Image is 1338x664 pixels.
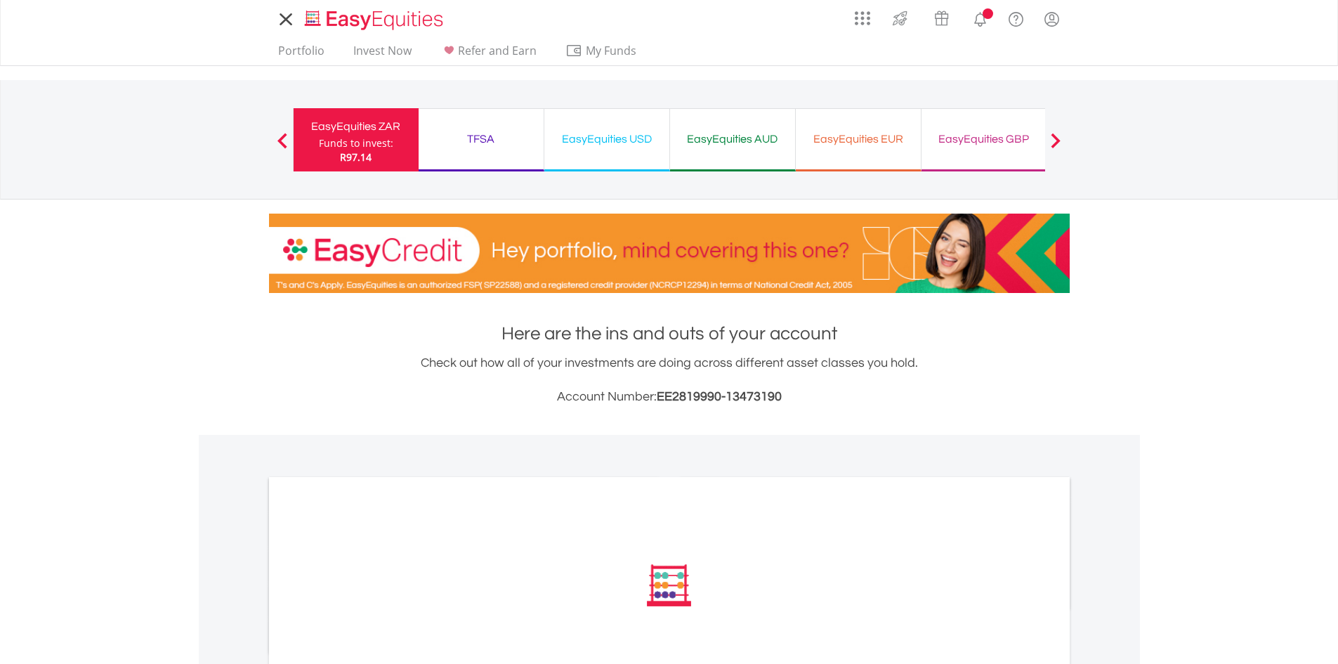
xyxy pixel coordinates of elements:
img: EasyEquities_Logo.png [302,8,449,32]
div: EasyEquities ZAR [302,117,410,136]
div: EasyEquities AUD [678,129,787,149]
div: EasyEquities USD [553,129,661,149]
a: Invest Now [348,44,417,65]
a: FAQ's and Support [998,4,1034,32]
button: Previous [268,140,296,154]
div: TFSA [427,129,535,149]
div: Check out how all of your investments are doing across different asset classes you hold. [269,353,1070,407]
h3: Account Number: [269,387,1070,407]
a: AppsGrid [846,4,879,26]
span: My Funds [565,41,657,60]
span: R97.14 [340,150,372,164]
div: Funds to invest: [319,136,393,150]
a: Home page [299,4,449,32]
h1: Here are the ins and outs of your account [269,321,1070,346]
img: thrive-v2.svg [888,7,912,30]
a: Vouchers [921,4,962,30]
span: EE2819990-13473190 [657,390,782,403]
div: EasyEquities EUR [804,129,912,149]
a: Notifications [962,4,998,32]
span: Refer and Earn [458,43,537,58]
img: vouchers-v2.svg [930,7,953,30]
button: Next [1042,140,1070,154]
a: Portfolio [273,44,330,65]
a: My Profile [1034,4,1070,34]
img: EasyCredit Promotion Banner [269,214,1070,293]
div: EasyEquities GBP [930,129,1038,149]
img: grid-menu-icon.svg [855,11,870,26]
a: Refer and Earn [435,44,542,65]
